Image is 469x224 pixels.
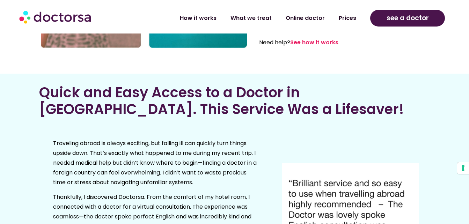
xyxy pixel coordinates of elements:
p: Traveling abroad is always exciting, but falling ill can quickly turn things upside down. That’s ... [53,139,257,187]
a: Prices [332,10,363,26]
a: Online doctor [279,10,332,26]
a: See how it works [290,38,338,46]
a: How it works [173,10,223,26]
button: Your consent preferences for tracking technologies [457,162,469,174]
nav: Menu [125,10,363,26]
p: Need help? [259,38,410,47]
a: What we treat [223,10,279,26]
span: see a doctor [387,13,429,24]
h2: Quick and Easy Access to a Doctor in [GEOGRAPHIC_DATA]. This Service Was a Lifesaver! [39,84,430,118]
a: see a doctor [370,10,445,27]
